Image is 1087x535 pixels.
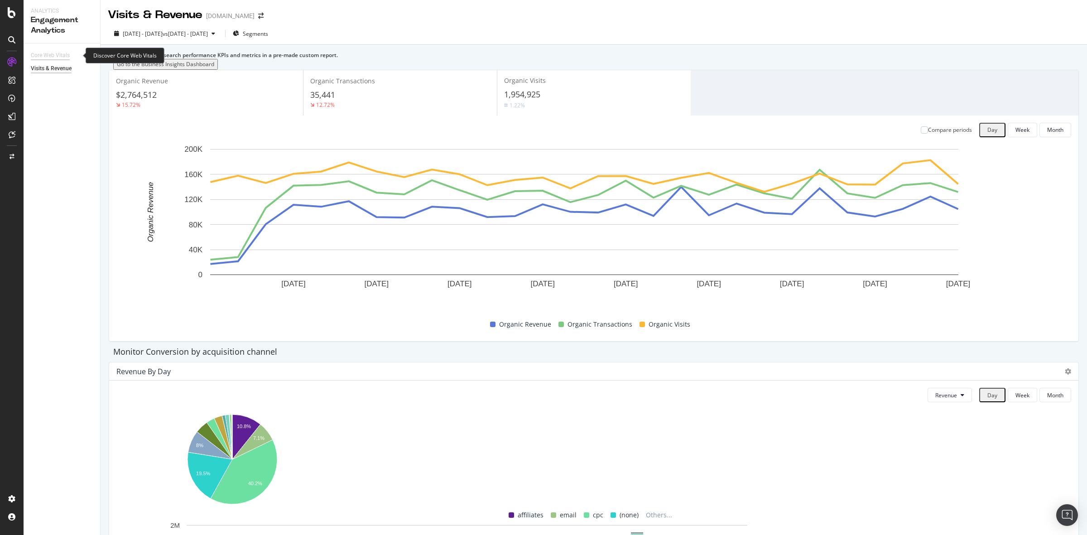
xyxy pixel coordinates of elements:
[109,346,1079,358] div: Monitor Conversion by acquisition channel
[198,270,202,279] text: 0
[31,64,94,73] a: Visits & Revenue
[116,77,168,85] span: Organic Revenue
[108,7,202,23] div: Visits & Revenue
[108,29,221,38] button: [DATE] - [DATE]vs[DATE] - [DATE]
[122,101,140,109] div: 15.72%
[116,145,1052,302] svg: A chart.
[531,280,555,288] text: [DATE]
[568,319,632,330] span: Organic Transactions
[237,424,251,429] text: 10.8%
[310,89,335,100] span: 35,441
[649,319,690,330] span: Organic Visits
[510,101,525,109] div: 1.22%
[310,77,375,85] span: Organic Transactions
[31,15,93,36] div: Engagement Analytics
[184,195,202,204] text: 120K
[258,13,264,19] div: arrow-right-arrow-left
[196,443,203,448] text: 8%
[1039,388,1071,402] button: Month
[504,104,508,106] img: Equal
[146,182,155,241] text: Organic Revenue
[935,391,957,399] span: Revenue
[31,51,79,60] a: Core Web Vitals
[928,388,972,402] button: Revenue
[184,145,202,154] text: 200K
[987,391,997,399] div: Day
[1015,391,1029,399] div: Week
[184,170,202,178] text: 160K
[196,471,210,476] text: 19.5%
[1008,123,1037,137] button: Week
[116,89,157,100] span: $2,764,512
[518,510,543,521] span: affiliates
[620,510,639,521] span: (none)
[229,26,272,41] button: Segments
[780,280,804,288] text: [DATE]
[447,280,472,288] text: [DATE]
[116,367,171,376] div: Revenue by Day
[614,280,638,288] text: [DATE]
[979,388,1005,402] button: Day
[987,126,997,134] div: Day
[31,7,93,15] div: Analytics
[189,246,203,254] text: 40K
[189,220,203,229] text: 80K
[1047,126,1063,134] div: Month
[928,126,972,134] div: Compare periods
[243,30,268,38] span: Segments
[1047,391,1063,399] div: Month
[979,123,1005,137] button: Day
[113,51,1074,69] div: info banner
[113,59,218,69] button: Go to the Business Insights Dashboard
[560,510,577,521] span: email
[253,436,265,441] text: 7.1%
[1039,123,1071,137] button: Month
[642,510,676,521] span: Others...
[206,11,255,20] div: [DOMAIN_NAME]
[316,101,335,109] div: 12.72%
[1015,126,1029,134] div: Week
[504,89,540,100] span: 1,954,925
[499,319,551,330] span: Organic Revenue
[1056,504,1078,526] div: Open Intercom Messenger
[163,30,208,38] span: vs [DATE] - [DATE]
[31,51,70,60] div: Core Web Vitals
[248,481,262,486] text: 40.2%
[593,510,603,521] span: cpc
[119,51,1074,59] div: See your organic search performance KPIs and metrics in a pre-made custom report.
[31,64,72,73] div: Visits & Revenue
[863,280,887,288] text: [DATE]
[123,30,163,38] span: [DATE] - [DATE]
[170,521,180,529] text: 2M
[86,48,164,63] div: Discover Core Web Vitals
[504,76,546,85] span: Organic Visits
[365,280,389,288] text: [DATE]
[946,280,971,288] text: [DATE]
[697,280,721,288] text: [DATE]
[116,410,347,510] svg: A chart.
[1008,388,1037,402] button: Week
[281,280,306,288] text: [DATE]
